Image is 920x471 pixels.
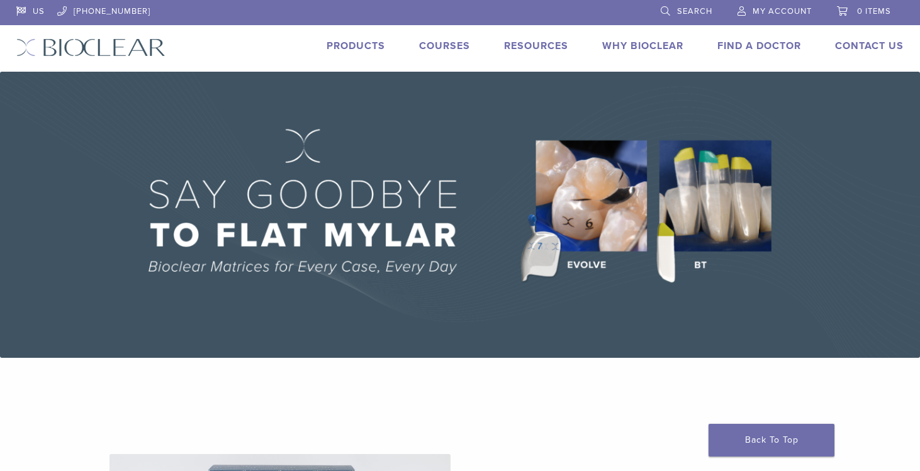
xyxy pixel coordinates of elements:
span: Search [677,6,712,16]
a: Why Bioclear [602,40,683,52]
a: Resources [504,40,568,52]
a: Find A Doctor [717,40,801,52]
a: Courses [419,40,470,52]
span: My Account [753,6,812,16]
a: Contact Us [835,40,904,52]
a: Products [327,40,385,52]
img: Bioclear [16,38,165,57]
a: Back To Top [709,424,834,457]
span: 0 items [857,6,891,16]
